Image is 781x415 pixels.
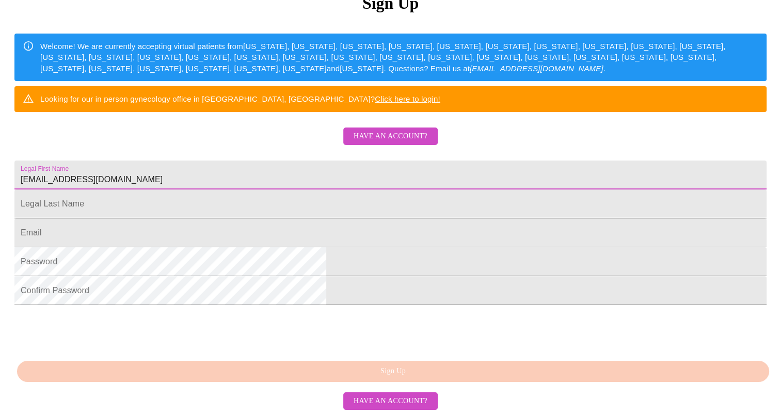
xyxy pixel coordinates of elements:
[354,130,427,143] span: Have an account?
[470,64,603,73] em: [EMAIL_ADDRESS][DOMAIN_NAME]
[343,392,438,410] button: Have an account?
[341,138,440,147] a: Have an account?
[343,127,438,146] button: Have an account?
[375,94,440,103] a: Click here to login!
[40,37,758,78] div: Welcome! We are currently accepting virtual patients from [US_STATE], [US_STATE], [US_STATE], [US...
[40,89,440,108] div: Looking for our in person gynecology office in [GEOGRAPHIC_DATA], [GEOGRAPHIC_DATA]?
[354,395,427,408] span: Have an account?
[14,310,171,350] iframe: reCAPTCHA
[341,395,440,404] a: Have an account?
